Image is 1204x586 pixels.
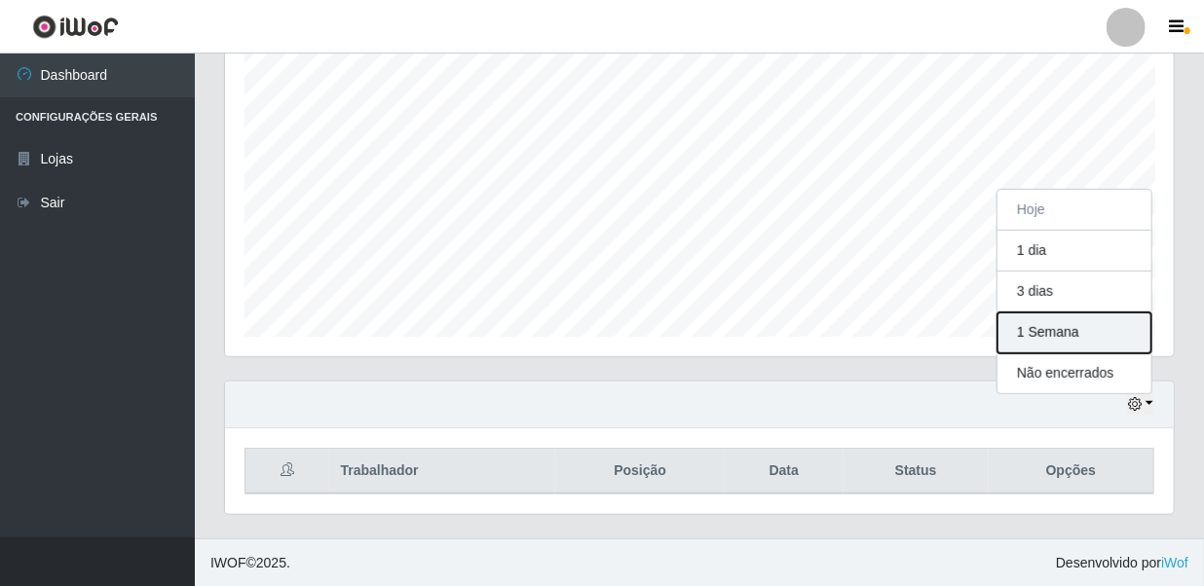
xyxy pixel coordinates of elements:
[32,15,119,39] img: CoreUI Logo
[1161,555,1188,570] a: iWof
[1056,553,1188,573] span: Desenvolvido por
[329,449,556,494] th: Trabalhador
[989,449,1154,494] th: Opções
[210,555,246,570] span: IWOF
[997,190,1151,231] button: Hoje
[997,231,1151,272] button: 1 dia
[555,449,725,494] th: Posição
[997,353,1151,393] button: Não encerrados
[210,553,290,573] span: © 2025 .
[997,312,1151,353] button: 1 Semana
[997,272,1151,312] button: 3 dias
[844,449,989,494] th: Status
[725,449,844,494] th: Data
